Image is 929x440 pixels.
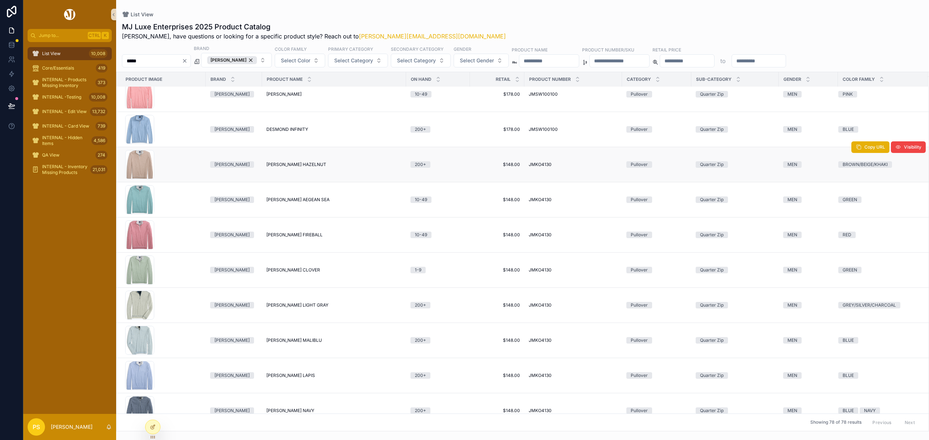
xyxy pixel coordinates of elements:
[267,76,303,82] span: Product Name
[415,302,426,308] div: 200+
[627,76,651,82] span: Category
[122,11,154,18] a: List View
[214,372,250,379] div: [PERSON_NAME]
[787,337,797,344] div: MEN
[696,337,774,344] a: Quarter Zip
[787,196,797,203] div: MEN
[214,161,250,168] div: [PERSON_NAME]
[783,267,834,273] a: MEN
[787,267,797,273] div: MEN
[838,267,919,273] a: GREEN
[787,161,797,168] div: MEN
[529,76,571,82] span: Product Number
[626,126,687,133] a: Pullover
[626,302,687,308] a: Pullover
[838,407,919,414] a: BLUENAVY
[131,11,154,18] span: List View
[266,232,402,238] a: [PERSON_NAME] FIREBALL
[787,407,797,414] div: MEN
[529,267,618,273] a: JMKO4130
[529,302,552,308] span: JMKO4130
[214,196,250,203] div: [PERSON_NAME]
[281,57,310,64] span: Select Color
[415,372,426,379] div: 200+
[838,196,919,203] a: GREEN
[787,302,797,308] div: MEN
[210,407,258,414] a: [PERSON_NAME]
[210,196,258,203] a: [PERSON_NAME]
[266,197,402,203] a: [PERSON_NAME] AEGEAN SEA
[696,126,774,133] a: Quarter Zip
[582,46,634,53] label: Product Number/SKU
[266,267,402,273] a: [PERSON_NAME] CLOVER
[626,91,687,97] a: Pullover
[696,91,774,97] a: Quarter Zip
[843,126,854,133] div: BLUE
[410,337,466,344] a: 200+
[266,197,330,203] span: [PERSON_NAME] AEGEAN SEA
[474,91,520,97] a: $178.00
[410,196,466,203] a: 10-49
[474,197,520,203] a: $148.00
[95,78,107,87] div: 373
[411,76,431,82] span: On Hand
[700,232,724,238] div: Quarter Zip
[415,126,426,133] div: 200+
[626,372,687,379] a: Pullover
[391,46,443,52] label: Secondary Category
[266,408,402,414] a: [PERSON_NAME] NAVY
[28,91,112,104] a: INTERNAL -Testing10,008
[626,267,687,273] a: Pullover
[838,232,919,238] a: RED
[904,144,921,150] span: Visibility
[90,165,107,174] div: 21,031
[214,302,250,308] div: [PERSON_NAME]
[838,372,919,379] a: BLUE
[334,57,373,64] span: Select Category
[700,196,724,203] div: Quarter Zip
[652,46,681,53] label: Retail Price
[864,144,885,150] span: Copy URL
[410,372,466,379] a: 200+
[474,126,520,132] a: $178.00
[529,337,618,343] a: JMKO4130
[700,372,724,379] div: Quarter Zip
[474,267,520,273] a: $148.00
[201,53,272,67] button: Select Button
[454,46,471,52] label: Gender
[838,91,919,97] a: PINK
[266,302,328,308] span: [PERSON_NAME] LIGHT GRAY
[42,123,89,129] span: INTERNAL - Card View
[95,151,107,159] div: 274
[783,302,834,308] a: MEN
[95,122,107,130] div: 739
[843,337,854,344] div: BLUE
[700,267,724,273] div: Quarter Zip
[63,9,77,20] img: App logo
[529,91,558,97] span: JMSW100100
[42,51,61,57] span: List View
[214,91,250,97] div: [PERSON_NAME]
[210,126,258,133] a: [PERSON_NAME]
[474,302,520,308] a: $148.00
[696,407,774,414] a: Quarter Zip
[391,54,451,67] button: Select Button
[474,373,520,378] a: $148.00
[214,126,250,133] div: [PERSON_NAME]
[266,408,314,414] span: [PERSON_NAME] NAVY
[700,337,724,344] div: Quarter Zip
[328,54,388,67] button: Select Button
[810,420,862,426] span: Showing 78 of 78 results
[787,91,797,97] div: MEN
[843,302,896,308] div: GREY/SILVER/CHARCOAL
[90,107,107,116] div: 13,732
[474,408,520,414] a: $148.00
[529,197,618,203] a: JMKO4130
[28,149,112,162] a: QA View274
[626,337,687,344] a: Pullover
[474,337,520,343] a: $148.00
[696,161,774,168] a: Quarter Zip
[843,407,854,414] div: BLUE
[529,126,618,132] a: JMSW100100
